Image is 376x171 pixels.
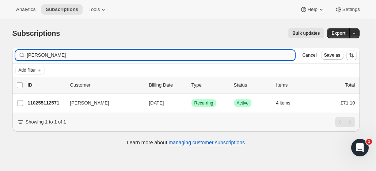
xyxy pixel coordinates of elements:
[28,98,355,108] div: 110255112571[PERSON_NAME][DATE]SuccessRecurringSuccessActive4 items£71.10
[327,28,350,38] button: Export
[299,51,319,60] button: Cancel
[276,98,299,108] button: 4 items
[351,139,369,156] iframe: Intercom live chat
[331,4,364,15] button: Settings
[292,30,320,36] span: Bulk updates
[342,7,360,12] span: Settings
[234,81,270,89] p: Status
[321,51,343,60] button: Save as
[335,117,355,127] nav: Pagination
[346,50,357,60] button: Sort the results
[12,29,60,37] span: Subscriptions
[12,4,40,15] button: Analytics
[194,100,213,106] span: Recurring
[237,100,249,106] span: Active
[70,81,143,89] p: Customer
[28,99,64,107] p: 110255112571
[70,99,109,107] span: [PERSON_NAME]
[127,139,245,146] p: Learn more about
[19,67,36,73] span: Add filter
[149,81,186,89] p: Billing Date
[66,97,139,109] button: [PERSON_NAME]
[276,100,290,106] span: 4 items
[15,66,45,75] button: Add filter
[28,81,355,89] div: IDCustomerBilling DateTypeStatusItemsTotal
[302,52,316,58] span: Cancel
[88,7,100,12] span: Tools
[331,30,345,36] span: Export
[345,81,355,89] p: Total
[84,4,111,15] button: Tools
[16,7,35,12] span: Analytics
[341,100,355,106] span: £71.10
[28,81,64,89] p: ID
[307,7,317,12] span: Help
[288,28,324,38] button: Bulk updates
[276,81,313,89] div: Items
[296,4,329,15] button: Help
[41,4,83,15] button: Subscriptions
[324,52,341,58] span: Save as
[27,50,295,60] input: Filter subscribers
[26,118,66,126] p: Showing 1 to 1 of 1
[46,7,78,12] span: Subscriptions
[149,100,164,106] span: [DATE]
[168,140,245,145] a: managing customer subscriptions
[366,139,372,145] span: 1
[191,81,228,89] div: Type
